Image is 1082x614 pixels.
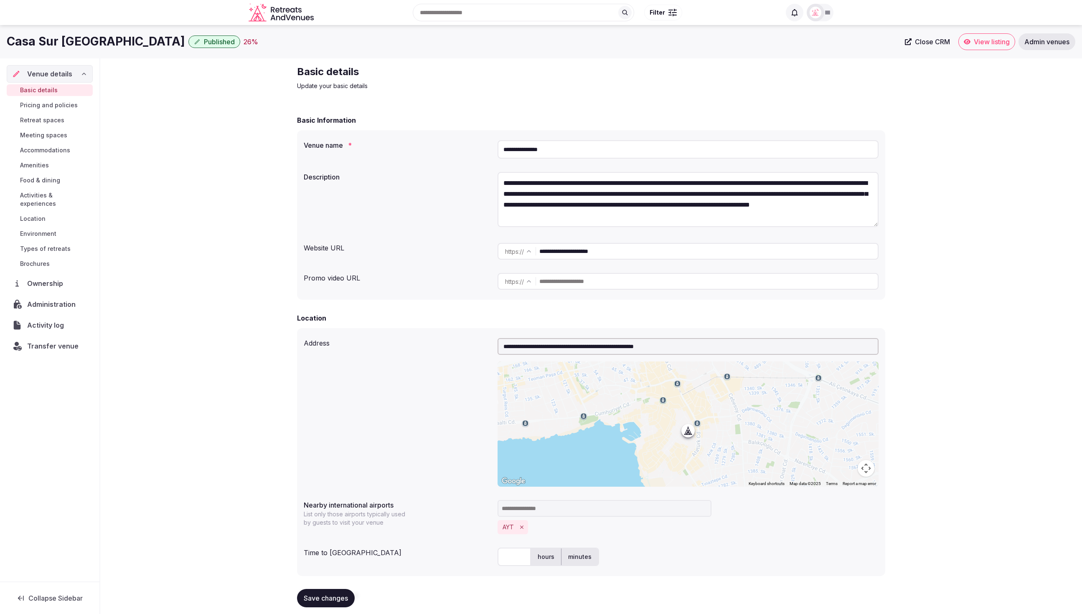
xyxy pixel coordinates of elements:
div: Promo video URL [304,270,491,283]
span: Meeting spaces [20,131,67,139]
label: Description [304,174,491,180]
a: Amenities [7,159,93,171]
button: Keyboard shortcuts [749,481,785,487]
button: Filter [644,5,682,20]
span: Close CRM [915,38,950,46]
div: Address [304,335,491,348]
a: Types of retreats [7,243,93,255]
a: Close CRM [900,33,955,50]
span: Transfer venue [27,341,79,351]
button: Published [188,35,240,48]
span: Venue details [27,69,72,79]
a: Terms (opens in new tab) [826,481,838,486]
label: hours [531,546,561,568]
span: Amenities [20,161,49,169]
a: Visit the homepage [249,3,315,22]
button: AYT [503,523,514,531]
svg: Retreats and Venues company logo [249,3,315,22]
button: Collapse Sidebar [7,589,93,607]
span: Filter [650,8,665,17]
div: Time to [GEOGRAPHIC_DATA] [304,544,491,558]
a: Location [7,213,93,225]
span: View listing [974,38,1010,46]
img: miaceralde [810,7,821,18]
a: Admin venues [1019,33,1075,50]
a: Pricing and policies [7,99,93,111]
span: Food & dining [20,176,60,184]
a: Food & dining [7,174,93,186]
a: Basic details [7,84,93,96]
span: Location [20,215,46,223]
span: Brochures [20,260,50,268]
a: Ownership [7,275,93,292]
label: Venue name [304,142,491,149]
span: Environment [20,230,56,238]
a: Report a map error [843,481,876,486]
h2: Basic Information [297,115,356,125]
a: Open this area in Google Maps (opens a new window) [500,476,527,487]
a: Brochures [7,258,93,270]
a: Meeting spaces [7,129,93,141]
a: Environment [7,228,93,240]
button: Transfer venue [7,337,93,355]
h2: Basic details [297,65,578,78]
a: Administration [7,296,93,313]
img: Google [500,476,527,487]
h1: Casa Sur [GEOGRAPHIC_DATA] [7,33,185,50]
span: Types of retreats [20,245,71,253]
span: Save changes [304,594,348,602]
a: Retreat spaces [7,114,93,126]
span: Admin venues [1024,38,1069,46]
span: Administration [27,299,79,309]
a: Accommodations [7,144,93,156]
span: Activities & experiences [20,191,89,208]
span: Basic details [20,86,58,94]
span: Accommodations [20,146,70,154]
button: Save changes [297,589,355,607]
span: Published [204,38,235,46]
span: Ownership [27,278,66,288]
div: Website URL [304,240,491,253]
span: Activity log [27,320,67,330]
a: Activities & experiences [7,190,93,210]
label: minutes [561,546,598,568]
button: Map camera controls [858,460,874,477]
button: 26% [244,37,258,47]
a: View listing [958,33,1015,50]
span: Retreat spaces [20,116,64,124]
span: Map data ©2025 [790,481,821,486]
span: Collapse Sidebar [28,594,83,602]
button: Remove AYT [517,523,526,532]
p: List only those airports typically used by guests to visit your venue [304,510,411,527]
label: Nearby international airports [304,502,491,508]
p: Update your basic details [297,82,578,90]
div: 26 % [244,37,258,47]
h2: Location [297,313,326,323]
span: Pricing and policies [20,101,78,109]
a: Activity log [7,316,93,334]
